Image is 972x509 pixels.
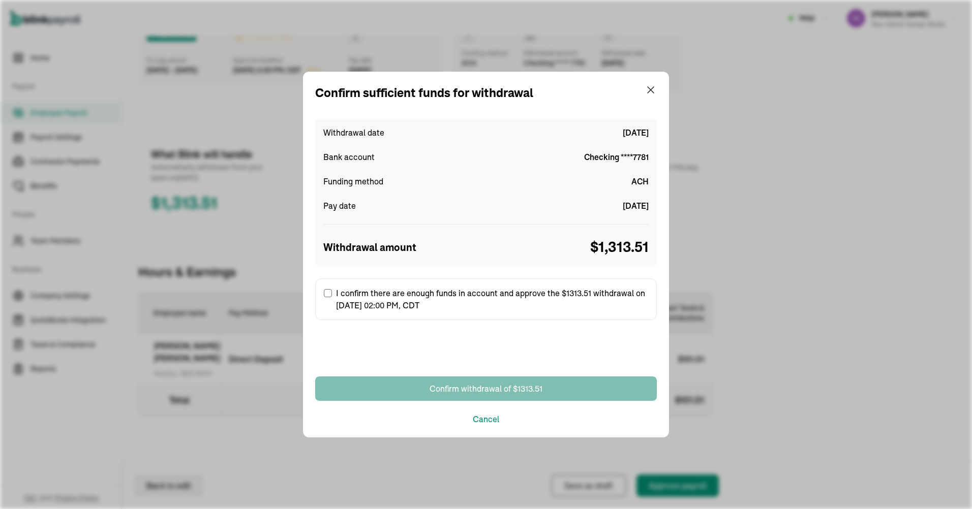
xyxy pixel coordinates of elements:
[315,84,533,102] div: Confirm sufficient funds for withdrawal
[324,289,332,297] input: I confirm there are enough funds in account and approve the $1313.51 withdrawal on [DATE] 02:00 P...
[323,200,356,212] span: Pay date
[430,383,542,395] div: Confirm withdrawal of $1313.51
[315,376,657,401] button: Confirm withdrawal of $1313.51
[323,126,384,139] span: Withdrawal date
[623,126,649,139] span: [DATE]
[323,240,416,255] span: Withdrawal amount
[473,413,499,425] button: Cancel
[631,175,649,187] span: ACH
[323,175,383,187] span: Funding method
[590,237,649,258] span: $ 1,313.51
[623,200,649,212] span: [DATE]
[323,151,375,163] span: Bank account
[315,278,657,320] label: I confirm there are enough funds in account and approve the $1313.51 withdrawal on [DATE] 02:00 P...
